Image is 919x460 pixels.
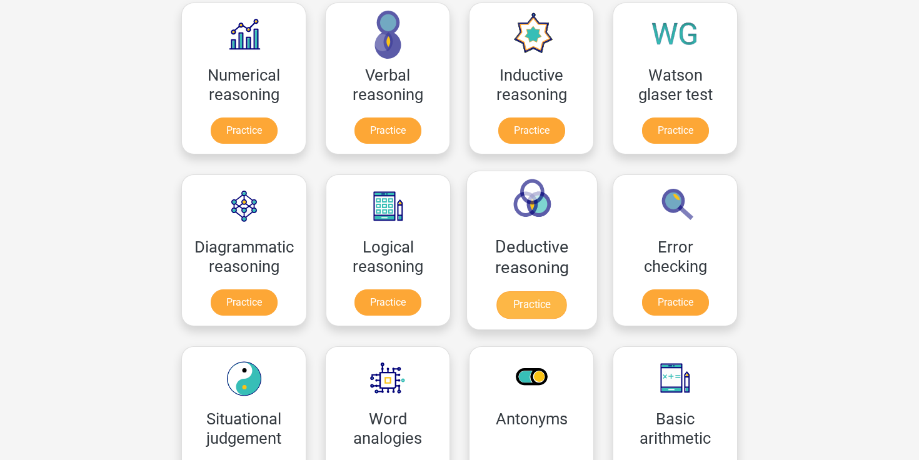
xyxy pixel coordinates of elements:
a: Practice [642,117,709,144]
a: Practice [354,289,421,316]
a: Practice [211,117,278,144]
a: Practice [498,117,565,144]
a: Practice [354,117,421,144]
a: Practice [496,291,566,319]
a: Practice [211,289,278,316]
a: Practice [642,289,709,316]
